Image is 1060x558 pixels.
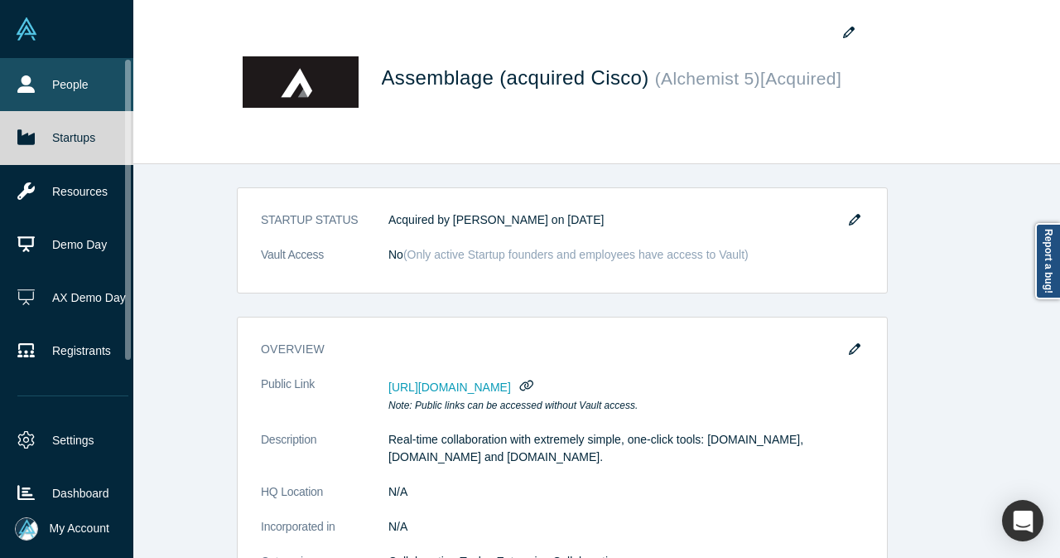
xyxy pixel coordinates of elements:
img: Mia Scott's Account [15,517,38,541]
dd: No [388,246,864,264]
dt: Incorporated in [261,518,388,553]
h3: overview [261,341,841,358]
img: Assemblage (acquired Cisco)'s Logo [243,24,359,140]
span: [URL][DOMAIN_NAME] [388,381,511,394]
dd: N/A [388,483,864,501]
dt: STARTUP STATUS [261,211,388,246]
em: Note: Public links can be accessed without Vault access. [388,400,638,411]
button: My Account [15,517,109,541]
dt: Vault Access [261,246,388,281]
p: Real-time collaboration with extremely simple, one-click tools: [DOMAIN_NAME], [DOMAIN_NAME] and ... [388,431,864,466]
a: Report a bug! [1035,223,1060,299]
small: ( Alchemist 5 ) [Acquired] [655,69,841,88]
dd: Acquired by [PERSON_NAME] on [DATE] [388,211,864,229]
dt: Description [261,431,388,483]
dt: HQ Location [261,483,388,518]
img: Alchemist Vault Logo [15,17,38,41]
span: ( Only active Startup founders and employees have access to Vault ) [403,248,749,261]
span: Public Link [261,376,315,393]
span: Assemblage (acquired Cisco) [382,66,655,89]
dd: N/A [388,518,864,536]
span: My Account [50,520,109,537]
